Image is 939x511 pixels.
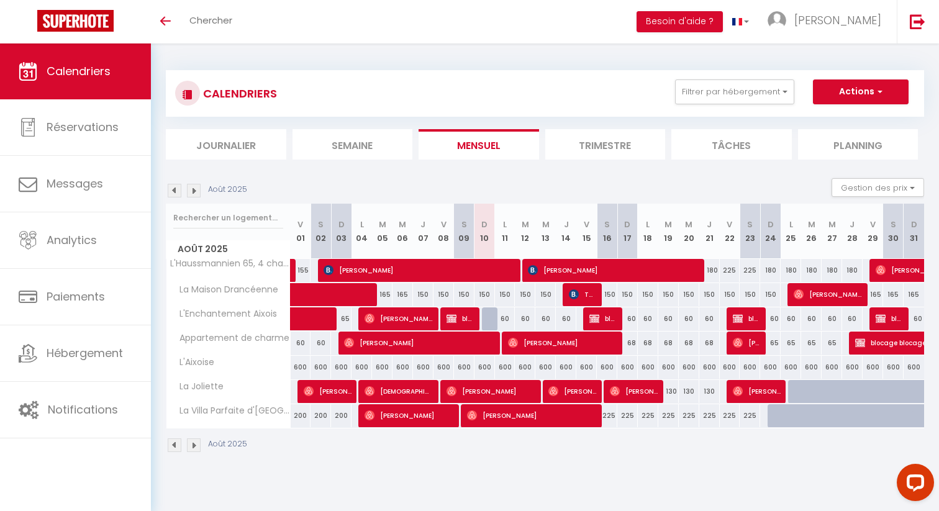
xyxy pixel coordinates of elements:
span: L'Enchantement Aixois [168,307,280,321]
div: 225 [720,404,740,427]
div: 180 [801,259,822,282]
div: 600 [515,356,535,379]
div: 600 [352,356,372,379]
div: 600 [495,356,515,379]
img: Super Booking [37,10,114,32]
div: 600 [801,356,822,379]
div: 600 [638,356,658,379]
div: 600 [679,356,699,379]
th: 13 [535,204,556,259]
div: 65 [781,332,801,355]
span: [PERSON_NAME] [508,331,617,355]
div: 130 [699,380,720,403]
span: [PERSON_NAME] [324,258,515,282]
th: 10 [474,204,495,259]
span: blocage blocage [589,307,617,330]
div: 165 [883,283,904,306]
abbr: D [624,219,630,230]
div: 68 [658,332,679,355]
span: Hébergement [47,345,123,361]
span: [PERSON_NAME] [365,307,433,330]
div: 600 [392,356,413,379]
span: Thed Bernadel [569,283,596,306]
div: 600 [904,356,924,379]
div: 60 [311,332,331,355]
div: 600 [842,356,863,379]
div: 600 [556,356,576,379]
abbr: J [564,219,569,230]
div: 150 [699,283,720,306]
th: 26 [801,204,822,259]
div: 60 [658,307,679,330]
th: 24 [760,204,781,259]
div: 180 [842,259,863,282]
span: La Maison Drancéenne [168,283,281,297]
abbr: D [911,219,917,230]
li: Planning [798,129,919,160]
span: blocage blocage [733,307,760,330]
div: 200 [331,404,352,427]
span: [PERSON_NAME] [365,404,453,427]
div: 60 [801,307,822,330]
div: 60 [842,307,863,330]
div: 180 [760,259,781,282]
p: Août 2025 [208,438,247,450]
th: 16 [597,204,617,259]
span: [DEMOGRAPHIC_DATA][PERSON_NAME] [365,379,433,403]
div: 600 [720,356,740,379]
div: 600 [372,356,392,379]
div: 65 [822,332,842,355]
div: 600 [413,356,433,379]
span: blocage blocage [876,307,903,330]
div: 60 [781,307,801,330]
div: 150 [720,283,740,306]
p: Août 2025 [208,184,247,196]
iframe: LiveChat chat widget [887,459,939,511]
div: 130 [679,380,699,403]
div: 600 [291,356,311,379]
div: 600 [658,356,679,379]
th: 22 [720,204,740,259]
abbr: M [399,219,406,230]
span: La Villa Parfaite d'[GEOGRAPHIC_DATA] [168,404,293,418]
span: [PERSON_NAME] [733,331,760,355]
div: 150 [617,283,638,306]
abbr: D [768,219,774,230]
abbr: M [685,219,692,230]
div: 155 [291,259,311,282]
th: 28 [842,204,863,259]
th: 31 [904,204,924,259]
span: La Joliette [168,380,227,394]
div: 180 [699,259,720,282]
div: 65 [801,332,822,355]
abbr: V [727,219,732,230]
th: 21 [699,204,720,259]
th: 23 [740,204,760,259]
div: 150 [760,283,781,306]
span: Chercher [189,14,232,27]
th: 18 [638,204,658,259]
div: 60 [904,307,924,330]
div: 150 [454,283,474,306]
th: 14 [556,204,576,259]
button: Filtrer par hébergement [675,79,794,104]
div: 68 [617,332,638,355]
span: [PERSON_NAME] [467,404,597,427]
div: 68 [638,332,658,355]
div: 600 [474,356,495,379]
th: 04 [352,204,372,259]
div: 150 [535,283,556,306]
li: Semaine [293,129,413,160]
div: 150 [413,283,433,306]
div: 600 [617,356,638,379]
span: Messages [47,176,103,191]
abbr: M [665,219,672,230]
span: Calendriers [47,63,111,79]
div: 60 [638,307,658,330]
div: 600 [863,356,883,379]
abbr: S [461,219,467,230]
div: 225 [658,404,679,427]
div: 225 [740,404,760,427]
th: 30 [883,204,904,259]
